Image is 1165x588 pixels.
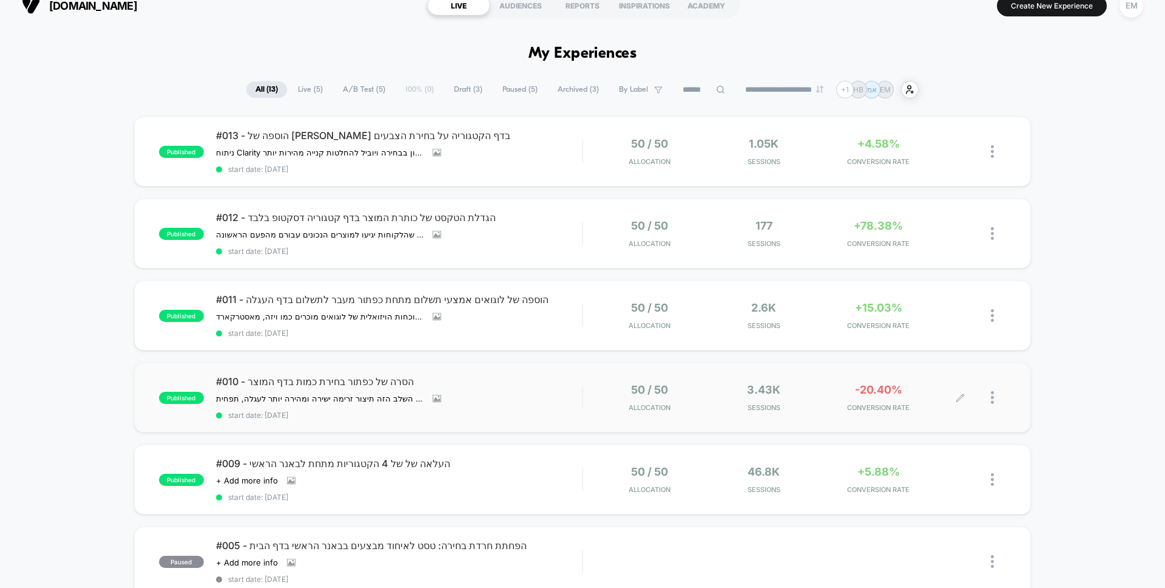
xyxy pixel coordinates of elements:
p: אמ [867,85,877,94]
span: ניתוח Clarity הראה שימוש ניכר בבורר הצבעים בדף הקטגוריה במובייל, אך ללא אינדיקציה ויזואלית ברורה ... [216,148,424,157]
h1: My Experiences [528,45,637,63]
span: Allocation [629,157,670,166]
span: 50 / 50 [631,137,668,150]
span: start date: [DATE] [216,329,582,338]
span: start date: [DATE] [216,493,582,502]
span: Sessions [710,403,819,412]
span: 2.6k [751,301,776,314]
img: end [816,86,823,93]
span: All ( 13 ) [246,81,287,98]
span: -20.40% [855,383,902,396]
span: Allocation [629,485,670,494]
img: close [991,309,994,322]
img: close [991,555,994,568]
span: Live ( 5 ) [289,81,332,98]
span: +4.58% [857,137,900,150]
span: Sessions [710,157,819,166]
span: #011 - הוספה של לוגואים אמצעי תשלום מתחת כפתור מעבר לתשלום בדף העגלה [216,293,582,306]
span: 50 / 50 [631,219,668,232]
span: #010 - הסרה של כפתור בחירת כמות בדף המוצר [216,375,582,388]
span: published [159,392,204,404]
span: Allocation [629,239,670,248]
span: start date: [DATE] [216,575,582,584]
p: HB [853,85,863,94]
span: CONVERSION RATE [824,321,933,330]
span: 177 [755,219,772,232]
span: Draft ( 3 ) [445,81,491,98]
span: 50 / 50 [631,301,668,314]
span: Sessions [710,485,819,494]
img: close [991,145,994,158]
span: A/B Test ( 5 ) [334,81,394,98]
span: 50 / 50 [631,383,668,396]
span: Paused ( 5 ) [493,81,547,98]
img: close [991,473,994,486]
span: Allocation [629,321,670,330]
span: CONVERSION RATE [824,485,933,494]
img: close [991,227,994,240]
span: By Label [619,85,648,94]
span: published [159,228,204,240]
span: Allocation [629,403,670,412]
span: 3.43k [747,383,780,396]
span: #009 - העלאה של של 4 הקטגוריות מתחת לבאנר הראשי [216,457,582,470]
div: + 1 [836,81,854,98]
span: +15.03% [855,301,902,314]
span: CONVERSION RATE [824,157,933,166]
span: start date: [DATE] [216,411,582,420]
span: +5.88% [857,465,900,478]
span: published [159,146,204,158]
span: +78.38% [854,219,903,232]
span: #013 - הוספה של [PERSON_NAME] בדף הקטגוריה על בחירת הצבעים [216,129,582,142]
span: start date: [DATE] [216,247,582,256]
span: Sessions [710,239,819,248]
span: start date: [DATE] [216,165,582,174]
span: #005 - הפחתת חרדת בחירה: טסט לאיחוד מבצעים בבאנר הראשי בדף הבית [216,539,582,552]
span: Sessions [710,321,819,330]
span: 50 / 50 [631,465,668,478]
span: CONVERSION RATE [824,403,933,412]
span: + Add more info [216,558,278,567]
span: הסרת כפתור בחירת הכמות מדף המוצר תשפר את שיעור הוספת פריטים לעגלה. הנמקה: כפתור הכמות יוצר חיכוך ... [216,394,424,403]
span: #012 - הגדלת הטקסט של כותרת המוצר בדף קטגוריה דסקטופ בלבד [216,211,582,224]
span: 46.8k [748,465,780,478]
span: 1.05k [749,137,778,150]
span: + Add more info [216,476,278,485]
span: Archived ( 3 ) [549,81,608,98]
span: published [159,310,204,322]
span: CONVERSION RATE [824,239,933,248]
span: הוספת לוגואים של אמצעי התשלום מתחת לכפתור "מעבר לתשלום" תשפר את שיעור ההמרה מעגלה לרכישה. הנמקה: ... [216,312,424,321]
span: paused [159,556,204,568]
p: EM [880,85,891,94]
span: published [159,474,204,486]
span: הגדלת גודל הכותרות של המוצרים בעמוד הקטגוריה בדסקטופ תשפר את שיעור הקליקים על המוצרים ותגביר את מ... [216,230,424,239]
img: close [991,391,994,404]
